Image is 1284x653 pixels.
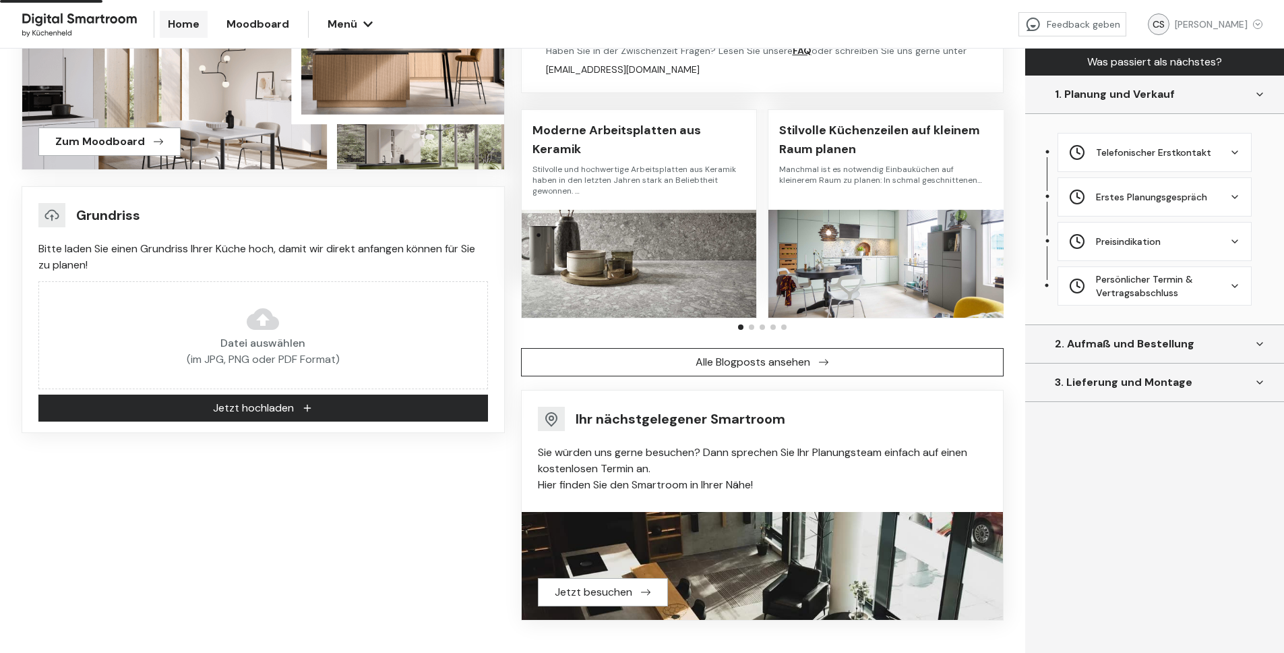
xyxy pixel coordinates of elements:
a: FAQ [793,45,812,57]
div: Telefonischer Erstkontakt [1096,146,1211,159]
span: Home [168,16,200,32]
a: Home [160,11,208,38]
a: Stilvolle Küchenzeilen auf kleinem Raum planenManchmal ist es notwendig Einbauküchen auf kleinere... [768,109,1004,318]
div: Persönlicher Termin & Vertragsabschluss [1096,273,1229,300]
button: Jetzt hochladen [38,395,488,422]
img: Kuechenheld logo [22,9,137,40]
div: 2. Aufmaß und Bestellung [1055,336,1194,352]
div: Stilvolle und hochwertige Arbeitsplatten aus Keramik haben in den letzten Jahren stark an Beliebt... [532,164,746,196]
div: Was passiert als nächstes? [1041,54,1268,70]
span: Jetzt hochladen [213,400,294,416]
img: Bild [522,512,1004,620]
div: Moderne Arbeitsplatten aus Keramik [532,121,746,159]
img: moodboard-title [22,29,504,169]
button: Zum Moodboard [38,127,181,156]
a: Moderne Arbeitsplatten aus KeramikStilvolle und hochwertige Arbeitsplatten aus Keramik haben in d... [521,109,758,318]
div: [PERSON_NAME] [1175,18,1262,31]
p: (im JPG, PNG oder PDF Format) [187,351,340,368]
a: [EMAIL_ADDRESS][DOMAIN_NAME] [546,63,700,76]
span: Feedback geben [1047,18,1120,31]
div: Stilvolle Küchenzeilen auf kleinem Raum planen [779,121,993,159]
p: Datei auswählen [220,335,305,351]
button: Alle Blogposts ansehen [521,348,1004,376]
div: CS [1148,13,1169,35]
div: 1. Planung und Verkauf [1055,86,1175,103]
span: Zum Moodboard [55,134,145,150]
div: Bitte laden Sie einen Grundriss Ihrer Küche hoch, damit wir direkt anfangen können für Sie zu pla... [38,241,488,273]
div: Ihr nächstgelegener Smartroom [576,409,785,428]
span: Moodboard [226,16,289,32]
div: 3. Lieferung und Montage [1055,374,1192,391]
div: Manchmal ist es notwendig Einbauküchen auf kleinerem Raum zu planen: In schmal geschnittenen… [779,164,993,186]
button: Menü [319,11,379,38]
button: CS[PERSON_NAME] [1137,11,1273,38]
button: Jetzt besuchen [538,578,668,606]
div: Erstes Planungsgespräch [1096,190,1207,204]
span: Alle Blogposts ansehen [696,354,810,370]
img: Bild [522,210,757,318]
img: Bild [768,210,1004,318]
div: Sie würden uns gerne besuchen? Dann sprechen Sie Ihr Planungsteam einfach auf einen kostenlosen T... [538,445,987,493]
span: Jetzt besuchen [555,584,632,600]
div: Grundriss [76,206,140,225]
div: Preisindikation [1096,235,1161,248]
div: Haben Sie in der Zwischenzeit Fragen? Lesen Sie unsere oder schreiben Sie uns gerne unter [546,44,987,57]
a: Moodboard [218,11,297,38]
